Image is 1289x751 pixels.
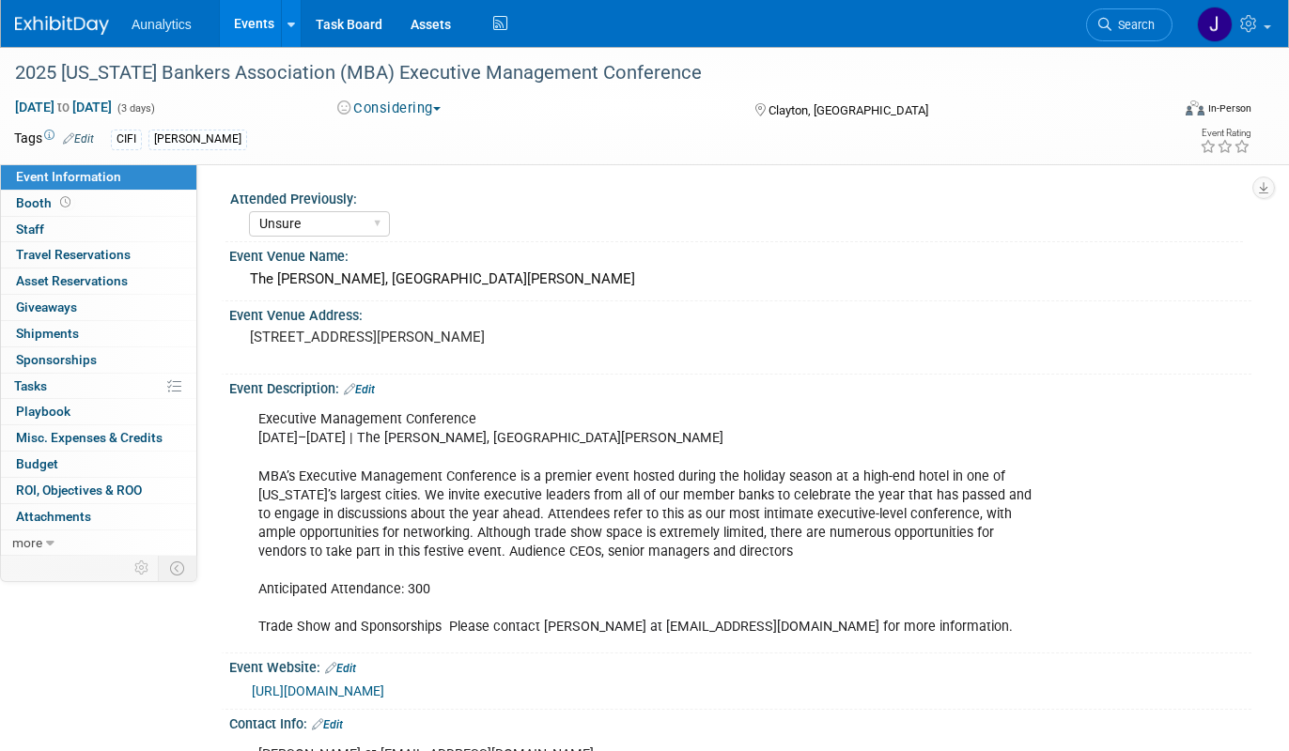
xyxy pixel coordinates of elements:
span: Shipments [16,326,79,341]
a: Asset Reservations [1,268,196,294]
div: Executive Management Conference [DATE]–[DATE] | The [PERSON_NAME], [GEOGRAPHIC_DATA][PERSON_NAME]... [245,401,1052,646]
div: In-Person [1207,101,1251,115]
span: Booth [16,195,74,210]
a: Attachments [1,504,196,529]
a: Travel Reservations [1,242,196,268]
a: Booth [1,191,196,216]
pre: [STREET_ADDRESS][PERSON_NAME] [250,329,634,345]
a: Edit [344,383,375,396]
div: [PERSON_NAME] [148,130,247,149]
span: [DATE] [DATE] [14,99,113,115]
img: Format-Inperson.png [1186,100,1204,115]
div: Attended Previously: [230,185,1243,208]
div: CIFI [111,130,142,149]
a: more [1,530,196,556]
div: Event Rating [1200,129,1250,138]
a: ROI, Objectives & ROO [1,478,196,503]
span: Aunalytics [132,17,192,32]
a: Edit [63,132,94,146]
a: Sponsorships [1,347,196,373]
span: Giveaways [16,299,77,314]
a: Misc. Expenses & Credits [1,425,196,451]
div: Event Venue Name: [229,242,1251,266]
td: Personalize Event Tab Strip [126,556,159,580]
button: Considering [331,99,448,118]
span: Sponsorships [16,352,97,367]
div: Event Website: [229,653,1251,678]
td: Tags [14,129,94,150]
div: Event Format [1069,98,1252,126]
a: Tasks [1,374,196,399]
span: Attachments [16,509,91,524]
a: Edit [312,718,343,731]
a: Shipments [1,321,196,346]
span: Search [1111,18,1155,32]
div: Event Venue Address: [229,301,1251,325]
span: more [12,535,42,550]
span: Booth not reserved yet [56,195,74,209]
span: Misc. Expenses & Credits [16,430,163,445]
span: ROI, Objectives & ROO [16,483,142,498]
span: Staff [16,222,44,237]
div: The [PERSON_NAME], [GEOGRAPHIC_DATA][PERSON_NAME] [243,265,1237,294]
span: Clayton, [GEOGRAPHIC_DATA] [769,103,928,117]
div: Event Description: [229,375,1251,399]
td: Toggle Event Tabs [159,556,197,580]
span: Budget [16,456,58,471]
span: Travel Reservations [16,247,131,262]
a: Event Information [1,164,196,190]
a: [URL][DOMAIN_NAME] [252,683,384,698]
span: (3 days) [116,102,155,115]
a: Giveaways [1,295,196,320]
a: Edit [325,662,356,675]
a: Budget [1,452,196,477]
a: Search [1086,8,1173,41]
div: Contact Info: [229,710,1251,734]
img: ExhibitDay [15,16,109,35]
span: Playbook [16,404,70,419]
span: to [54,100,72,115]
span: Event Information [16,169,121,184]
a: Playbook [1,399,196,424]
a: Staff [1,217,196,242]
div: 2025 [US_STATE] Bankers Association (MBA) Executive Management Conference [8,56,1146,90]
span: Tasks [14,378,47,393]
img: Julie Grisanti-Cieslak [1197,7,1233,42]
span: Asset Reservations [16,273,128,288]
